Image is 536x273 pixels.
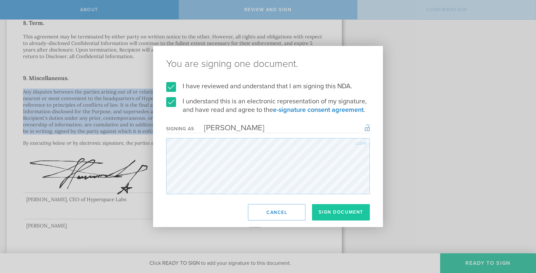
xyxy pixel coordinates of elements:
[273,106,364,114] a: e-signature consent agreement
[166,97,370,114] label: I understand this is an electronic representation of my signature, and have read and agree to the .
[166,126,194,132] div: Signing as
[312,204,370,220] button: Sign Document
[248,204,305,220] button: Cancel
[166,59,370,69] ng-pluralize: You are signing one document.
[194,123,264,133] div: [PERSON_NAME]
[166,82,370,91] label: I have reviewed and understand that I am signing this NDA.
